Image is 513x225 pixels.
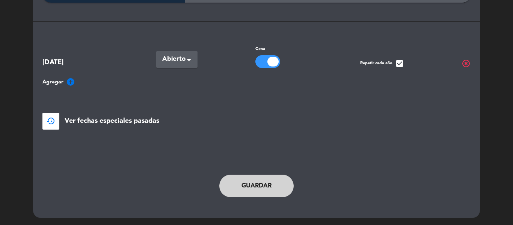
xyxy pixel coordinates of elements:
button: restore [42,113,59,130]
button: Guardar [219,175,294,197]
span: check_box [395,59,404,68]
span: [DATE] [42,57,99,68]
i: add_circle [66,77,75,86]
span: restore [46,116,55,125]
label: Cena [255,46,265,53]
span: Abierto [162,54,186,65]
span: highlight_off [462,59,471,68]
span: Ver fechas especiales pasadas [65,116,159,127]
span: Repetir cada año [360,59,404,68]
span: Agregar [42,78,63,86]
